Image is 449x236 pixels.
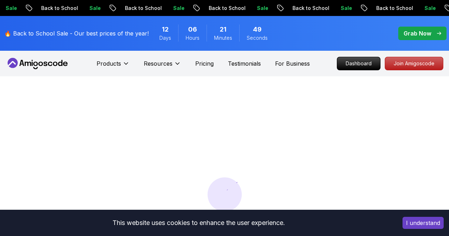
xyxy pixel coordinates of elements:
span: Days [159,34,171,42]
button: Accept cookies [403,217,444,229]
a: For Business [275,59,310,68]
p: Grab Now [404,29,431,38]
span: 6 Hours [188,24,197,34]
a: Join Amigoscode [385,57,443,70]
a: Testimonials [228,59,261,68]
p: Back to School [261,5,309,12]
span: 21 Minutes [220,24,226,34]
span: 12 Days [162,24,169,34]
span: 49 Seconds [253,24,262,34]
div: This website uses cookies to enhance the user experience. [5,215,392,231]
p: Back to School [93,5,141,12]
p: Products [97,59,121,68]
p: 🔥 Back to School Sale - Our best prices of the year! [4,29,149,38]
span: Seconds [247,34,268,42]
a: Pricing [195,59,214,68]
a: Dashboard [337,57,380,70]
button: Products [97,59,130,73]
p: Sale [225,5,248,12]
p: Back to School [9,5,58,12]
span: Hours [186,34,199,42]
p: Sale [141,5,164,12]
p: Back to School [177,5,225,12]
span: Minutes [214,34,232,42]
p: Resources [144,59,173,68]
p: Back to School [344,5,393,12]
p: Sale [58,5,80,12]
button: Resources [144,59,181,73]
p: Sale [309,5,332,12]
p: Sale [393,5,415,12]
